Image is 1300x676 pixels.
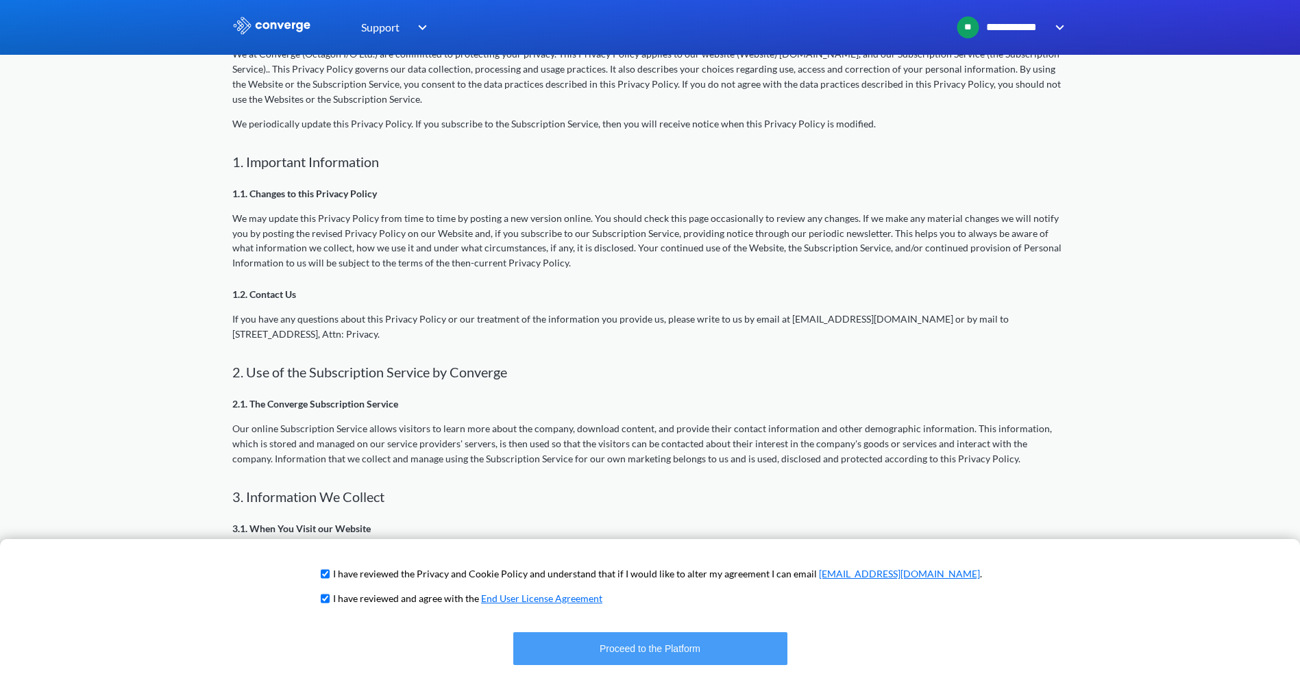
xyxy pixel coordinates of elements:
p: Our online Subscription Service allows visitors to learn more about the company, download content... [232,421,1068,466]
h2: 1. Important Information [232,153,1068,170]
h2: 3. Information We Collect [232,488,1068,505]
img: logo_ewhite.svg [232,16,312,34]
h2: 2. Use of the Subscription Service by Converge [232,364,1068,380]
img: downArrow.svg [409,19,431,36]
button: Proceed to the Platform [513,632,787,665]
a: [EMAIL_ADDRESS][DOMAIN_NAME] [819,568,980,579]
span: Support [361,18,400,36]
p: If you have any questions about this Privacy Policy or our treatment of the information you provi... [232,312,1068,342]
p: We periodically update this Privacy Policy. If you subscribe to the Subscription Service, then yo... [232,116,1068,132]
p: 2.1. The Converge Subscription Service [232,397,1068,412]
p: 3.1. When You Visit our Website [232,521,1068,536]
p: I have reviewed and agree with the [333,591,602,606]
p: I have reviewed the Privacy and Cookie Policy and understand that if I would like to alter my agr... [333,566,982,581]
p: 1.1. Changes to this Privacy Policy [232,186,1068,201]
a: End User License Agreement [481,592,602,604]
img: downArrow.svg [1046,19,1068,36]
p: We may update this Privacy Policy from time to time by posting a new version online. You should c... [232,211,1068,271]
p: We at Converge (Octagon I/O Ltd.) are committed to protecting your privacy. This Privacy Policy a... [232,47,1068,107]
p: 1.2. Contact Us [232,287,1068,302]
